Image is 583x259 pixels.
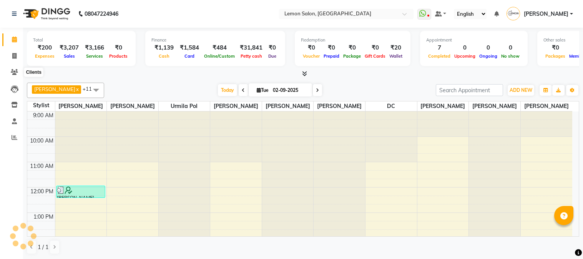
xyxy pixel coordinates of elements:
div: ₹0 [107,43,130,52]
span: Wallet [387,53,404,59]
div: 0 [477,43,499,52]
div: 10:00 AM [28,137,55,145]
div: ₹20 [387,43,404,52]
span: Completed [426,53,452,59]
span: [PERSON_NAME] [524,10,568,18]
span: ADD NEW [510,87,532,93]
div: [PERSON_NAME] BODHI SPA, TK02, 11:55 AM-12:25 PM, Threading Eyebrows (₹110),Threading Upper Lip/ ... [56,186,105,198]
div: ₹0 [301,43,322,52]
span: Online/Custom [202,53,237,59]
div: 1:00 PM [32,213,55,221]
button: ADD NEW [508,85,534,96]
span: DC [365,101,417,111]
span: [PERSON_NAME] [417,101,469,111]
div: ₹3,207 [56,43,82,52]
span: Services [84,53,105,59]
div: ₹0 [266,43,279,52]
div: 0 [499,43,522,52]
div: Clients [24,68,43,77]
span: [PERSON_NAME] [210,101,262,111]
div: Total [33,37,130,43]
span: [PERSON_NAME] [521,101,572,111]
div: 11:00 AM [28,162,55,170]
span: [PERSON_NAME] [469,101,520,111]
span: Petty cash [239,53,264,59]
span: Ongoing [477,53,499,59]
span: Sales [62,53,77,59]
a: x [75,86,79,92]
img: Sana Mansoori [507,7,520,20]
div: ₹3,166 [82,43,107,52]
span: Package [341,53,363,59]
span: [PERSON_NAME] [34,86,75,92]
span: Urmila Pol [159,101,210,111]
span: Today [218,84,237,96]
div: ₹31,841 [237,43,266,52]
div: ₹1,584 [177,43,202,52]
div: 0 [452,43,477,52]
div: Finance [151,37,279,43]
span: Tue [255,87,271,93]
span: Packages [543,53,567,59]
span: Products [107,53,130,59]
span: Gift Cards [363,53,387,59]
img: logo [20,3,72,25]
div: ₹200 [33,43,56,52]
div: ₹484 [202,43,237,52]
div: ₹0 [341,43,363,52]
span: Expenses [33,53,56,59]
span: Due [266,53,278,59]
span: [PERSON_NAME] [107,101,158,111]
span: Cash [157,53,171,59]
span: Card [183,53,196,59]
div: 9:00 AM [32,111,55,120]
div: Redemption [301,37,404,43]
input: Search Appointment [436,84,503,96]
div: ₹0 [543,43,567,52]
span: [PERSON_NAME] [314,101,365,111]
div: Appointment [426,37,522,43]
div: ₹0 [322,43,341,52]
div: Stylist [27,101,55,110]
iframe: chat widget [551,228,575,251]
span: Prepaid [322,53,341,59]
span: Voucher [301,53,322,59]
span: [PERSON_NAME] [262,101,314,111]
input: 2025-09-02 [271,85,309,96]
div: ₹0 [363,43,387,52]
span: 1 / 1 [38,243,48,251]
span: Upcoming [452,53,477,59]
div: 12:00 PM [29,188,55,196]
span: +11 [83,86,98,92]
div: ₹1,139 [151,43,177,52]
b: 08047224946 [85,3,118,25]
span: No show [499,53,522,59]
span: [PERSON_NAME] [55,101,107,111]
div: 7 [426,43,452,52]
